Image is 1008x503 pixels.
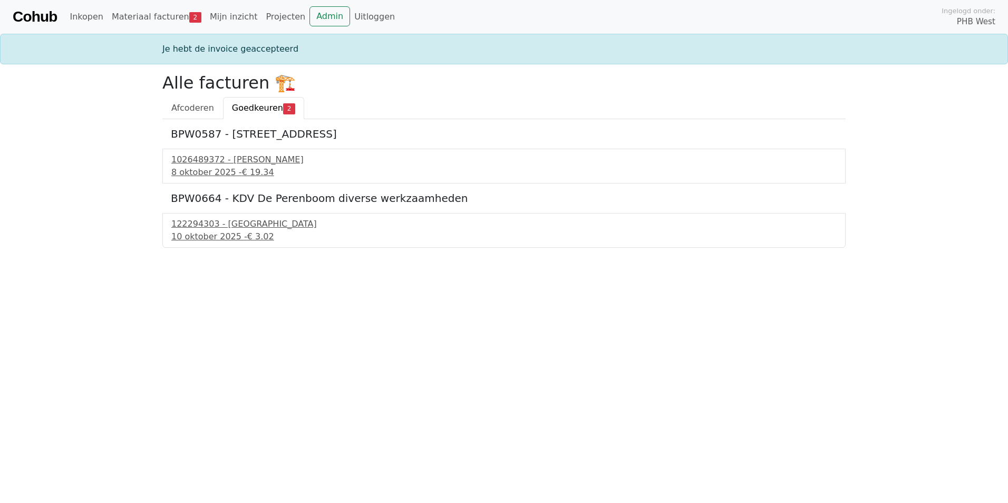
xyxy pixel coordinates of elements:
span: € 19.34 [242,167,274,177]
span: Ingelogd onder: [942,6,995,16]
a: Afcoderen [162,97,223,119]
a: 122294303 - [GEOGRAPHIC_DATA]10 oktober 2025 -€ 3.02 [171,218,837,243]
div: 8 oktober 2025 - [171,166,837,179]
a: 1026489372 - [PERSON_NAME]8 oktober 2025 -€ 19.34 [171,153,837,179]
span: PHB West [957,16,995,28]
h2: Alle facturen 🏗️ [162,73,846,93]
h5: BPW0587 - [STREET_ADDRESS] [171,128,837,140]
a: Cohub [13,4,57,30]
span: 2 [189,12,201,23]
a: Uitloggen [350,6,399,27]
span: Goedkeuren [232,103,283,113]
a: Mijn inzicht [206,6,262,27]
span: Afcoderen [171,103,214,113]
div: Je hebt de invoice geaccepteerd [156,43,852,55]
div: 122294303 - [GEOGRAPHIC_DATA] [171,218,837,230]
div: 10 oktober 2025 - [171,230,837,243]
a: Materiaal facturen2 [108,6,206,27]
a: Goedkeuren2 [223,97,304,119]
a: Inkopen [65,6,107,27]
a: Admin [309,6,350,26]
span: 2 [283,103,295,114]
span: € 3.02 [247,231,274,241]
h5: BPW0664 - KDV De Perenboom diverse werkzaamheden [171,192,837,205]
div: 1026489372 - [PERSON_NAME] [171,153,837,166]
a: Projecten [261,6,309,27]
